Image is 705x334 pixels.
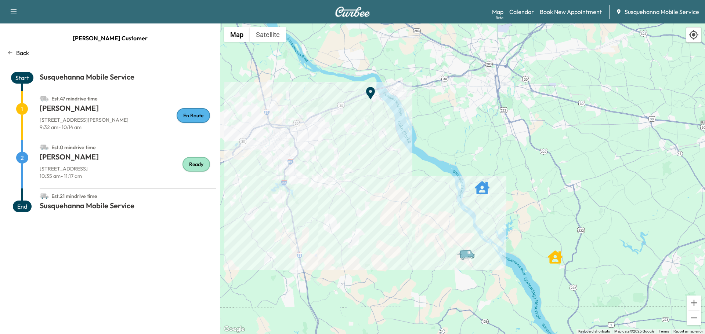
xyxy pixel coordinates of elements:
button: Zoom out [687,311,701,325]
button: Show street map [224,27,250,42]
gmp-advanced-marker: STEPHEN ESHLEMAN [475,177,489,191]
a: Open this area in Google Maps (opens a new window) [222,324,246,334]
a: Calendar [509,7,534,16]
div: En Route [177,108,210,123]
h1: Susquehanna Mobile Service [40,72,216,85]
img: Google [222,324,246,334]
span: End [13,201,32,212]
img: Curbee Logo [335,7,370,17]
span: Map data ©2025 Google [614,329,654,333]
span: Susquehanna Mobile Service [625,7,699,16]
a: Report a map error [673,329,703,333]
button: Show satellite imagery [250,27,286,42]
div: Recenter map [686,27,701,43]
gmp-advanced-marker: End Point [363,82,378,97]
button: Keyboard shortcuts [578,329,610,334]
p: Back [16,48,29,57]
div: Ready [182,157,210,172]
gmp-advanced-marker: Van [456,242,482,254]
gmp-advanced-marker: Linda Hook [548,246,563,261]
p: [STREET_ADDRESS] [40,165,216,172]
a: Book New Appointment [540,7,602,16]
p: [STREET_ADDRESS][PERSON_NAME] [40,116,216,124]
p: 9:32 am - 10:14 am [40,124,216,131]
span: Est. 21 min drive time [51,193,97,199]
span: [PERSON_NAME] Customer [73,31,148,45]
h1: [PERSON_NAME] [40,103,216,116]
h1: [PERSON_NAME] [40,152,216,165]
p: 10:35 am - 11:17 am [40,172,216,180]
button: Zoom in [687,296,701,310]
h1: Susquehanna Mobile Service [40,201,216,214]
a: Terms [659,329,669,333]
div: Beta [496,15,503,21]
a: MapBeta [492,7,503,16]
span: Est. 47 min drive time [51,95,98,102]
span: 1 [16,103,28,115]
span: Start [11,72,33,84]
span: Est. 0 min drive time [51,144,96,151]
span: 2 [16,152,28,164]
